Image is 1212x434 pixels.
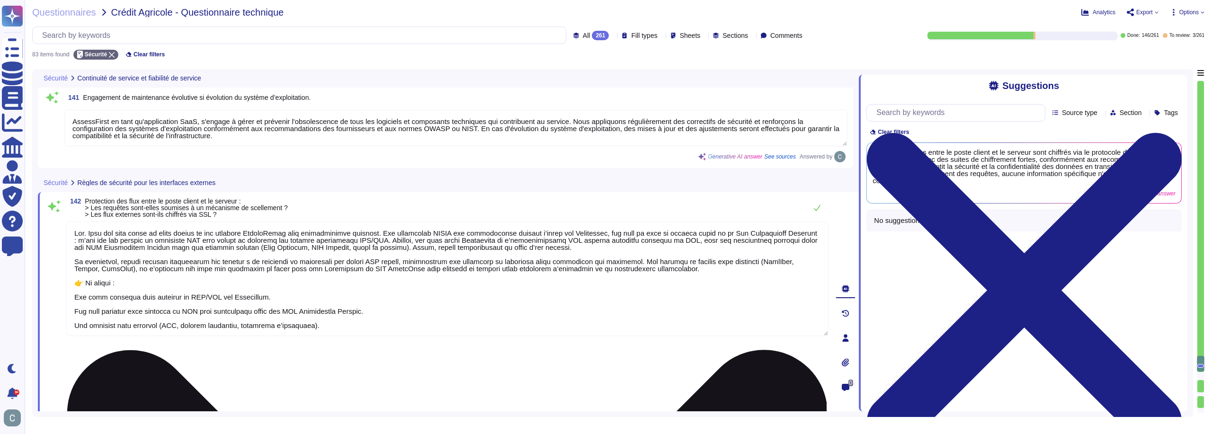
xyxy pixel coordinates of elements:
span: All [583,32,590,39]
button: user [2,407,27,428]
span: Done: [1127,33,1140,38]
textarea: Lor. Ipsu dol sita conse ad elits doeius te inc utlabore EtdoloRemag aliq enimadminimve quisnost.... [66,221,829,336]
img: user [4,409,21,426]
span: 146 / 261 [1142,33,1159,38]
span: Options [1179,9,1199,15]
span: Generative AI answer [708,154,762,159]
span: Clear filters [134,52,165,57]
input: Search by keywords [872,105,1045,121]
span: Comments [770,32,802,39]
span: Answered by [800,154,832,159]
span: Règles de sécurité pour les interfaces externes [77,179,215,186]
button: Analytics [1081,9,1115,16]
span: Questionnaires [32,8,96,17]
span: Continuité de service et fiabilité de service [77,75,201,81]
div: 261 [592,31,609,40]
span: See sources [764,154,796,159]
span: Analytics [1093,9,1115,15]
span: Engagement de maintenance évolutive si évolution du système d’exploitation. [83,94,311,101]
span: Sécurité [85,52,107,57]
span: 3 / 261 [1193,33,1204,38]
span: Sheets [680,32,701,39]
span: Sécurité [44,75,68,81]
span: 0 [848,380,854,386]
span: Export [1136,9,1153,15]
span: Sections [722,32,748,39]
textarea: AssessFirst en tant qu'application SaaS, s'engage à gérer et prévenir l'obsolescence de tous les ... [64,110,847,146]
span: 141 [64,94,79,101]
img: user [834,151,846,162]
div: 9+ [14,390,19,395]
span: To review: [1169,33,1191,38]
span: Fill types [631,32,657,39]
span: Protection des flux entre le poste client et le serveur : > Les requêtes sont-elles soumises à un... [85,197,287,218]
div: 83 items found [32,52,70,57]
span: Crédit Agricole - Questionnaire technique [111,8,284,17]
input: Search by keywords [37,27,566,44]
span: 142 [66,198,81,204]
span: Sécurité [44,179,68,186]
